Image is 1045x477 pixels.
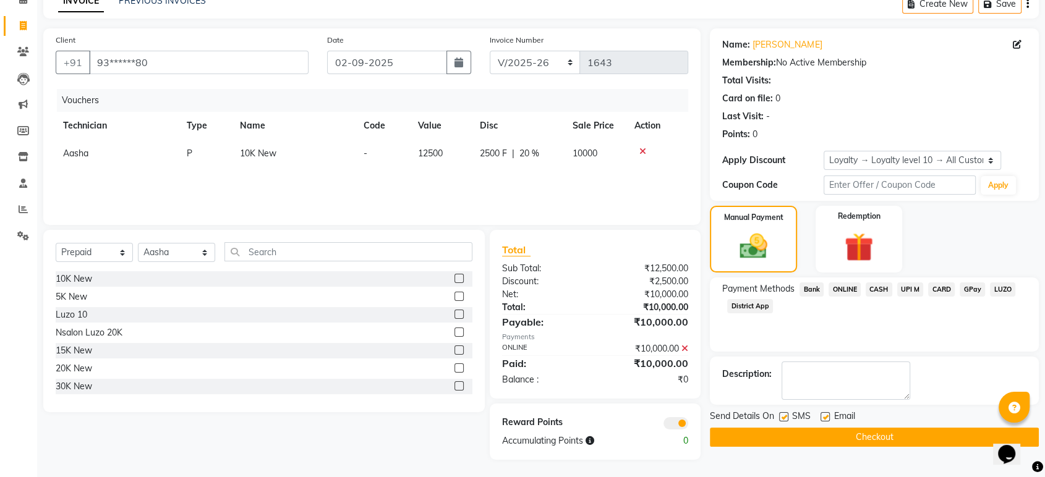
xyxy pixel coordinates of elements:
[731,230,775,262] img: _cash.svg
[595,342,698,355] div: ₹10,000.00
[493,416,595,429] div: Reward Points
[63,148,88,159] span: Aasha
[56,308,87,321] div: Luzo 10
[56,272,92,285] div: 10K New
[56,362,92,375] div: 20K New
[837,211,880,222] label: Redemption
[835,229,882,265] img: _gift.svg
[775,92,780,105] div: 0
[722,368,772,381] div: Description:
[240,148,276,159] span: 10K New
[89,51,309,74] input: Search by Name/Mobile/Email/Code
[56,51,90,74] button: +91
[595,314,698,329] div: ₹10,000.00
[595,275,698,288] div: ₹2,500.00
[493,356,595,371] div: Paid:
[56,290,87,303] div: 5K New
[646,434,697,447] div: 0
[493,288,595,301] div: Net:
[502,243,531,256] span: Total
[493,275,595,288] div: Discount:
[834,410,855,425] span: Email
[411,112,472,140] th: Value
[724,212,783,223] label: Manual Payment
[595,356,698,371] div: ₹10,000.00
[56,35,75,46] label: Client
[356,112,411,140] th: Code
[722,56,776,69] div: Membership:
[595,262,698,275] div: ₹12,500.00
[565,112,627,140] th: Sale Price
[56,326,122,339] div: Nsalon Luzo 20K
[710,428,1039,447] button: Checkout
[722,56,1026,69] div: No Active Membership
[493,342,595,355] div: ONLINE
[897,282,924,297] span: UPI M
[493,301,595,314] div: Total:
[224,242,472,261] input: Search
[722,110,764,123] div: Last Visit:
[722,282,795,295] span: Payment Methods
[232,112,356,140] th: Name
[595,288,698,301] div: ₹10,000.00
[722,154,824,167] div: Apply Discount
[493,314,595,329] div: Payable:
[493,262,595,275] div: Sub Total:
[722,128,750,141] div: Points:
[595,373,698,386] div: ₹0
[960,282,985,297] span: GPay
[722,74,771,87] div: Total Visits:
[829,282,861,297] span: ONLINE
[990,282,1015,297] span: LUZO
[472,112,565,140] th: Disc
[519,147,539,160] span: 20 %
[480,147,507,160] span: 2500 F
[179,140,232,167] td: P
[56,344,92,357] div: 15K New
[56,380,92,393] div: 30K New
[722,38,750,51] div: Name:
[327,35,344,46] label: Date
[800,282,824,297] span: Bank
[993,428,1033,465] iframe: chat widget
[56,112,179,140] th: Technician
[753,38,822,51] a: [PERSON_NAME]
[512,147,514,160] span: |
[57,89,697,112] div: Vouchers
[493,373,595,386] div: Balance :
[981,176,1016,195] button: Apply
[928,282,955,297] span: CARD
[722,92,773,105] div: Card on file:
[792,410,811,425] span: SMS
[418,148,443,159] span: 12500
[722,179,824,192] div: Coupon Code
[824,175,976,195] input: Enter Offer / Coupon Code
[179,112,232,140] th: Type
[595,301,698,314] div: ₹10,000.00
[573,148,597,159] span: 10000
[866,282,892,297] span: CASH
[753,128,757,141] div: 0
[710,410,774,425] span: Send Details On
[727,299,773,313] span: District App
[766,110,770,123] div: -
[627,112,688,140] th: Action
[502,332,688,342] div: Payments
[493,434,647,447] div: Accumulating Points
[490,35,544,46] label: Invoice Number
[364,148,367,159] span: -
